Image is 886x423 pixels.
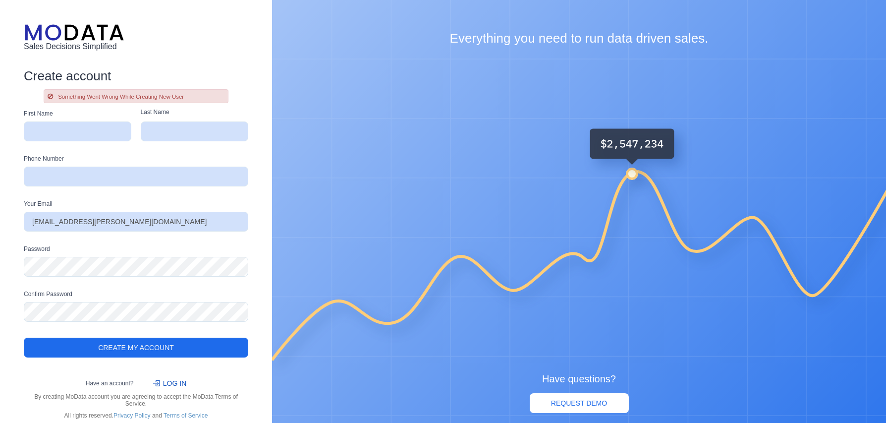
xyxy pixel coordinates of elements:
a: REQUEST DEMO [530,393,629,413]
p: Sales Decisions Simplified [24,41,248,53]
label: Confirm Password [24,290,72,302]
a: Privacy Policy [113,412,151,419]
a: Create My Account [24,338,248,358]
p: All rights reserved. [24,412,248,419]
label: Password [24,245,50,257]
label: Phone Number [24,155,64,167]
span: Have an account? [76,379,144,387]
label: Your Email [24,200,53,212]
span: and [152,412,162,419]
label: Last Name [141,108,248,120]
h3: Have questions? [542,372,616,385]
a: Log In [143,373,196,393]
p: By creating MoData account you are agreeing to accept the MoData Terms of Service. [24,393,248,407]
div: Something Went Wrong While Creating New User [57,93,184,100]
h2: Create account [24,67,248,84]
a: Terms of Service [164,412,208,419]
h2: Everything you need to run data driven sales. [450,30,709,47]
label: First Name [24,110,131,121]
